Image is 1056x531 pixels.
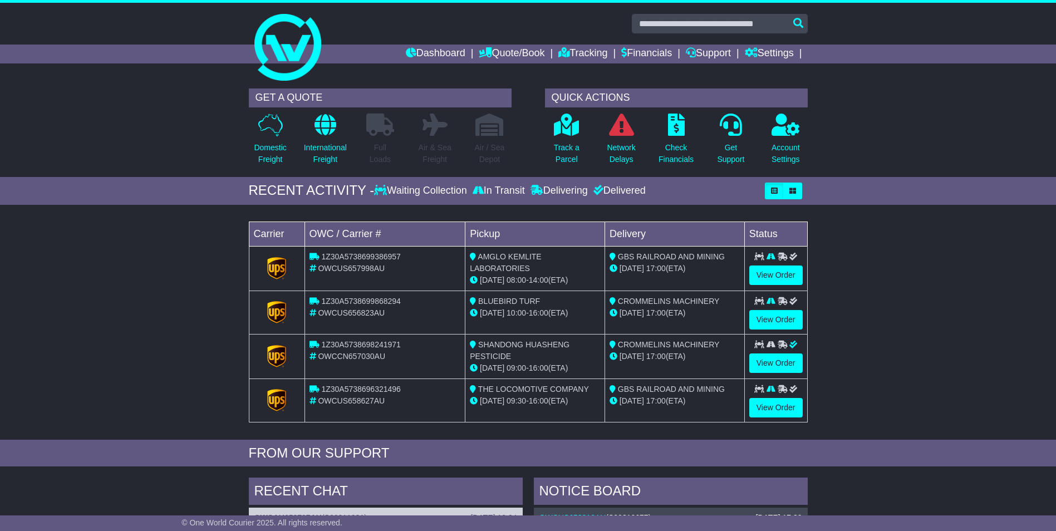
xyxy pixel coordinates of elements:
span: [DATE] [620,308,644,317]
div: RECENT CHAT [249,478,523,508]
div: - (ETA) [470,307,600,319]
span: [DATE] [480,363,504,372]
span: OWCUS657998AU [318,264,385,273]
a: AccountSettings [771,113,800,171]
div: Delivered [591,185,646,197]
div: Waiting Collection [374,185,469,197]
span: GBS RAILROAD AND MINING [618,252,725,261]
td: OWC / Carrier # [304,222,465,246]
span: [DATE] [480,308,504,317]
div: QUICK ACTIONS [545,88,808,107]
td: Carrier [249,222,304,246]
div: In Transit [470,185,528,197]
p: Air / Sea Depot [475,142,505,165]
span: 10:00 [507,308,526,317]
a: Tracking [558,45,607,63]
span: [DATE] [480,396,504,405]
div: (ETA) [610,351,740,362]
div: FROM OUR SUPPORT [249,445,808,461]
a: Dashboard [406,45,465,63]
span: OWCUS656823AU [318,308,385,317]
span: [DATE] [620,264,644,273]
p: Get Support [717,142,744,165]
a: DomesticFreight [253,113,287,171]
span: CROMMELINS MACHINERY [618,297,720,306]
span: 16:00 [529,396,548,405]
a: Settings [745,45,794,63]
a: Support [686,45,731,63]
img: GetCarrierServiceLogo [267,301,286,323]
p: Network Delays [607,142,635,165]
span: 1Z30A5738698241971 [321,340,400,349]
td: Status [744,222,807,246]
span: OWCUS658627AU [318,396,385,405]
p: Full Loads [366,142,394,165]
div: ( ) [539,513,802,523]
span: 09:00 [507,363,526,372]
div: RECENT ACTIVITY - [249,183,375,199]
span: 08:00 [507,276,526,284]
span: 17:00 [646,396,666,405]
a: Financials [621,45,672,63]
span: 1Z30A5738699386957 [321,252,400,261]
a: CheckFinancials [658,113,694,171]
span: CROMMELINS MACHINERY [618,340,720,349]
div: NOTICE BOARD [534,478,808,508]
div: Delivering [528,185,591,197]
span: 09:30 [507,396,526,405]
p: International Freight [304,142,347,165]
div: - (ETA) [470,362,600,374]
div: GET A QUOTE [249,88,512,107]
span: 1Z30A5738696321496 [321,385,400,394]
a: NetworkDelays [606,113,636,171]
div: (ETA) [610,395,740,407]
span: 16:00 [529,363,548,372]
span: OWCCN657030AU [318,352,385,361]
span: THE LOCOMOTIVE COMPANY [478,385,589,394]
span: [DATE] [480,276,504,284]
div: [DATE] 10:34 [470,513,517,523]
div: ( ) [254,513,517,523]
div: [DATE] 17:39 [755,513,802,523]
span: S00310677 [608,513,649,522]
a: OWCUS653216AU [539,513,606,522]
p: Track a Parcel [554,142,579,165]
a: View Order [749,353,803,373]
span: © One World Courier 2025. All rights reserved. [181,518,342,527]
p: Check Financials [659,142,694,165]
span: 17:00 [646,308,666,317]
img: GetCarrierServiceLogo [267,345,286,367]
div: (ETA) [610,307,740,319]
div: (ETA) [610,263,740,274]
span: SHANDONG HUASHENG PESTICIDE [470,340,569,361]
span: 17:00 [646,352,666,361]
span: 1Z30A5738699868294 [321,297,400,306]
img: GetCarrierServiceLogo [267,257,286,279]
span: 16:00 [529,308,548,317]
td: Pickup [465,222,605,246]
a: View Order [749,265,803,285]
a: View Order [749,398,803,417]
span: 14:00 [529,276,548,284]
p: Air & Sea Freight [419,142,451,165]
a: Quote/Book [479,45,544,63]
span: [DATE] [620,352,644,361]
span: GBS RAILROAD AND MINING [618,385,725,394]
a: Track aParcel [553,113,580,171]
a: OWCAU658707AU [254,513,322,522]
span: BLUEBIRD TURF [478,297,540,306]
div: - (ETA) [470,395,600,407]
span: [DATE] [620,396,644,405]
img: GetCarrierServiceLogo [267,389,286,411]
span: AMGLO KEMLITE LABORATORIES [470,252,541,273]
span: 17:00 [646,264,666,273]
a: GetSupport [716,113,745,171]
td: Delivery [605,222,744,246]
div: - (ETA) [470,274,600,286]
span: S00311031 [325,513,365,522]
a: InternationalFreight [303,113,347,171]
p: Domestic Freight [254,142,286,165]
a: View Order [749,310,803,330]
p: Account Settings [772,142,800,165]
